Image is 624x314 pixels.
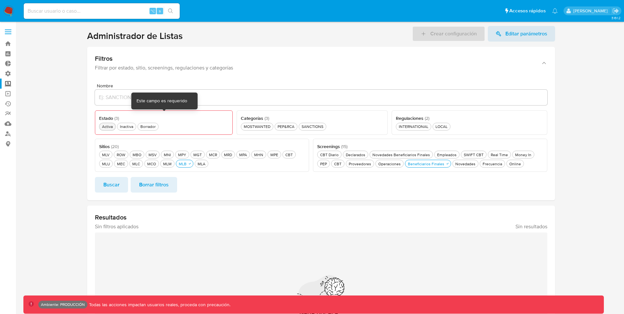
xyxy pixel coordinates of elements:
[136,98,187,104] div: Este campo es requerido
[164,6,177,16] button: search-icon
[573,8,610,14] p: franco.barberis@mercadolibre.com
[159,8,161,14] span: s
[150,8,155,14] span: ⌥
[509,7,546,14] span: Accesos rápidos
[552,8,558,14] a: Notificaciones
[24,7,180,15] input: Buscar usuario o caso...
[87,302,230,308] p: Todas las acciones impactan usuarios reales, proceda con precaución.
[41,303,85,306] p: Ambiente: PRODUCCIÓN
[612,7,619,14] a: Salir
